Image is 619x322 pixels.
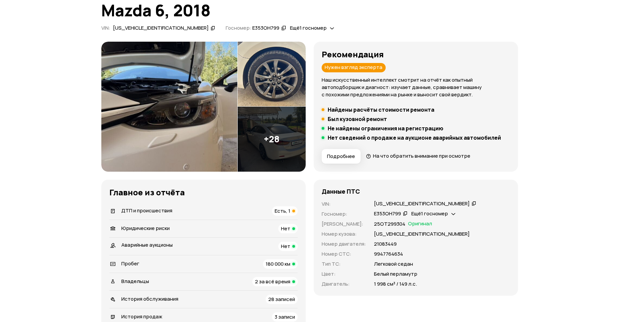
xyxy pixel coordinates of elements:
p: 25ОТ299304 [374,220,405,228]
a: На что обратить внимание при осмотре [366,152,471,159]
span: 3 записи [275,313,295,320]
span: ДТП и происшествия [121,207,172,214]
p: Легковой седан [374,260,413,268]
p: Номер двигателя : [322,240,366,248]
div: Е353ОН799 [374,210,401,217]
span: История продаж [121,313,162,320]
p: Тип ТС : [322,260,366,268]
span: Пробег [121,260,139,267]
span: 28 записей [268,296,295,303]
p: 9947764634 [374,250,403,258]
span: На что обратить внимание при осмотре [373,152,470,159]
span: История обслуживания [121,295,178,302]
div: Нужен взгляд эксперта [322,63,386,72]
span: Подробнее [327,153,355,160]
p: Цвет : [322,270,366,278]
span: Ещё 1 госномер [411,210,448,217]
span: Оригинал [408,220,432,228]
h3: Рекомендация [322,50,510,59]
p: [US_VEHICLE_IDENTIFICATION_NUMBER] [374,230,470,238]
span: Есть, 1 [275,207,290,214]
span: VIN : [101,24,110,31]
span: Нет [281,243,290,250]
span: Госномер: [226,24,251,31]
p: 21083449 [374,240,397,248]
h5: Не найдены ограничения на регистрацию [328,125,443,132]
button: Подробнее [322,149,361,164]
h5: Был кузовной ремонт [328,116,387,122]
h3: Главное из отчёта [109,188,298,197]
span: Нет [281,225,290,232]
p: 1 998 см³ / 149 л.с. [374,280,417,288]
p: Двигатель : [322,280,366,288]
div: [US_VEHICLE_IDENTIFICATION_NUMBER] [113,25,209,32]
span: Аварийные аукционы [121,241,173,248]
p: Номер СТС : [322,250,366,258]
span: Владельцы [121,278,149,285]
div: [US_VEHICLE_IDENTIFICATION_NUMBER] [374,200,470,207]
p: Номер кузова : [322,230,366,238]
span: 180 000 км [266,260,290,267]
p: [PERSON_NAME] : [322,220,366,228]
h5: Найдены расчёты стоимости ремонта [328,106,434,113]
span: Юридические риски [121,225,170,232]
h5: Нет сведений о продаже на аукционе аварийных автомобилей [328,134,501,141]
h4: Данные ПТС [322,188,360,195]
div: Е353ОН799 [252,25,279,32]
p: Белый перламутр [374,270,417,278]
p: Госномер : [322,210,366,218]
h1: Mazda 6, 2018 [101,1,518,19]
span: Ещё 1 госномер [290,24,327,31]
p: VIN : [322,200,366,208]
p: Наш искусственный интеллект смотрит на отчёт как опытный автоподборщик и диагност: изучает данные... [322,76,510,98]
span: 2 за всё время [255,278,290,285]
